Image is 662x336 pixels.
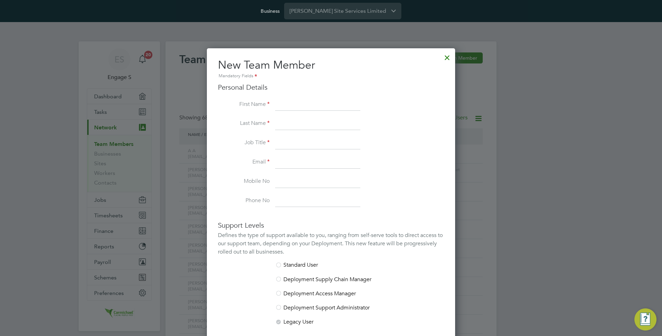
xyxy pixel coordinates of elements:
label: Business [261,8,280,14]
label: Job Title [218,139,270,146]
div: Defines the type of support available to you, ranging from self-serve tools to direct access to o... [218,231,444,256]
div: Mandatory Fields [218,72,444,80]
li: Standard User [218,261,444,276]
h2: New Team Member [218,58,444,80]
button: Engage Resource Center [634,308,656,330]
li: Deployment Support Administrator [218,304,444,318]
label: Email [218,158,270,166]
li: Legacy User [218,318,444,326]
label: Phone No [218,197,270,204]
label: Last Name [218,120,270,127]
li: Deployment Supply Chain Manager [218,276,444,290]
h3: Support Levels [218,221,444,230]
label: First Name [218,101,270,108]
li: Deployment Access Manager [218,290,444,304]
h3: Personal Details [218,83,444,92]
label: Mobile No [218,178,270,185]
